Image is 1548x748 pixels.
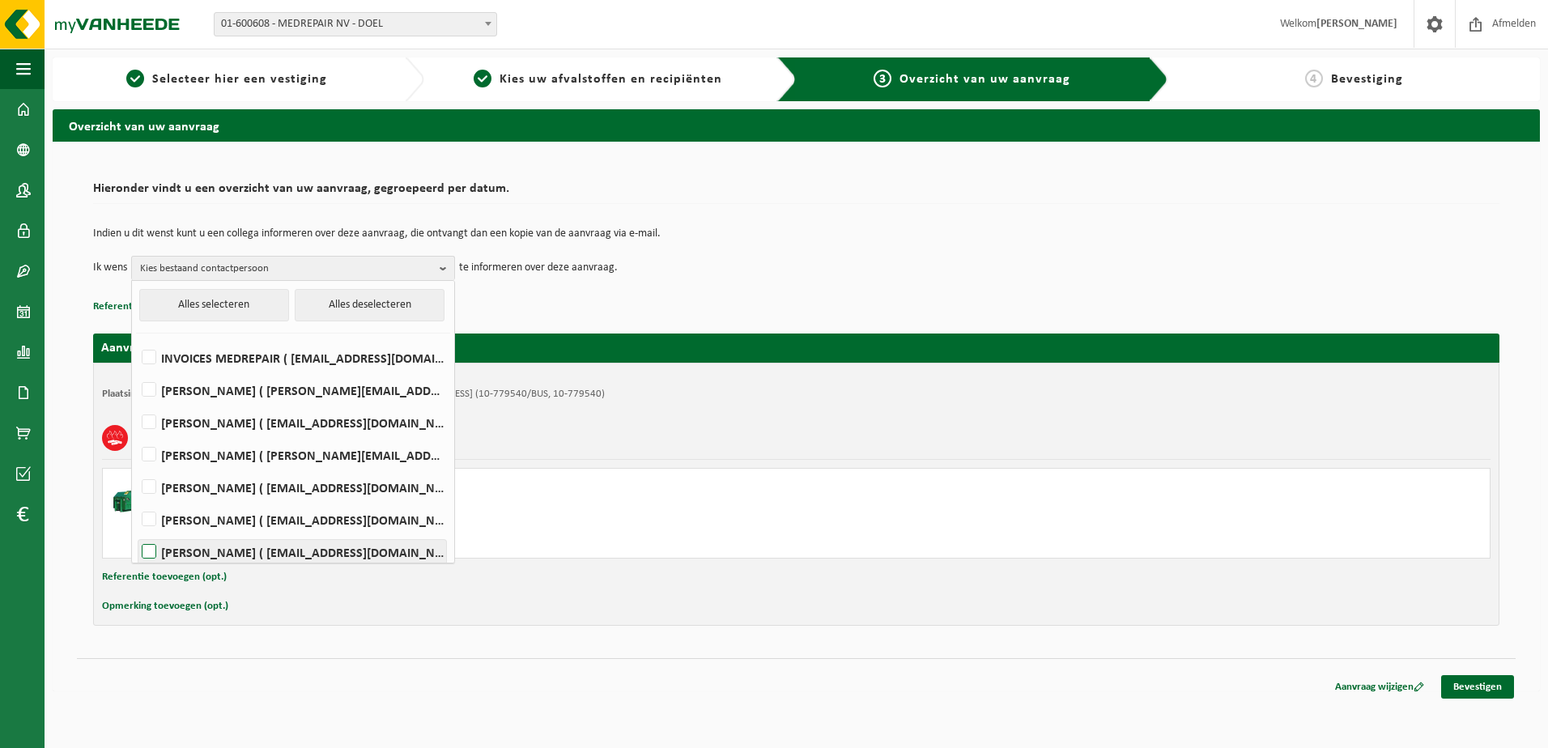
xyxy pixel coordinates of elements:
a: Aanvraag wijzigen [1323,675,1436,699]
h2: Hieronder vindt u een overzicht van uw aanvraag, gegroepeerd per datum. [93,182,1499,204]
button: Kies bestaand contactpersoon [131,256,455,280]
a: 2Kies uw afvalstoffen en recipiënten [432,70,763,89]
label: [PERSON_NAME] ( [EMAIL_ADDRESS][DOMAIN_NAME] ) [138,540,446,564]
label: [PERSON_NAME] ( [EMAIL_ADDRESS][DOMAIN_NAME] ) [138,475,446,499]
img: HK-XZ-20-GN-00.png [111,477,159,525]
a: Bevestigen [1441,675,1514,699]
button: Referentie toevoegen (opt.) [93,296,218,317]
div: Containers: Z20-618 [176,537,861,550]
span: 4 [1305,70,1323,87]
span: Kies bestaand contactpersoon [140,257,433,281]
div: Aantal: 1 [176,524,861,537]
label: [PERSON_NAME] ( [EMAIL_ADDRESS][DOMAIN_NAME] ) [138,508,446,532]
button: Opmerking toevoegen (opt.) [102,596,228,617]
label: [PERSON_NAME] ( [PERSON_NAME][EMAIL_ADDRESS][DOMAIN_NAME] ) [138,378,446,402]
label: INVOICES MEDREPAIR ( [EMAIL_ADDRESS][DOMAIN_NAME] ) [138,346,446,370]
span: 3 [874,70,891,87]
a: 1Selecteer hier een vestiging [61,70,392,89]
button: Alles selecteren [139,289,289,321]
strong: [PERSON_NAME] [1316,18,1397,30]
h2: Overzicht van uw aanvraag [53,109,1540,141]
span: 01-600608 - MEDREPAIR NV - DOEL [214,12,497,36]
span: Overzicht van uw aanvraag [899,73,1070,86]
label: [PERSON_NAME] ( [EMAIL_ADDRESS][DOMAIN_NAME] ) [138,410,446,435]
p: Ik wens [93,256,127,280]
span: 1 [126,70,144,87]
span: Selecteer hier een vestiging [152,73,327,86]
label: [PERSON_NAME] ( [PERSON_NAME][EMAIL_ADDRESS][DOMAIN_NAME] ) [138,443,446,467]
span: 2 [474,70,491,87]
strong: Plaatsingsadres: [102,389,172,399]
span: Kies uw afvalstoffen en recipiënten [500,73,722,86]
button: Alles deselecteren [295,289,444,321]
strong: Aanvraag voor [DATE] [101,342,223,355]
div: Ophalen en terugplaatsen zelfde container [176,503,861,516]
p: Indien u dit wenst kunt u een collega informeren over deze aanvraag, die ontvangt dan een kopie v... [93,228,1499,240]
button: Referentie toevoegen (opt.) [102,567,227,588]
p: te informeren over deze aanvraag. [459,256,618,280]
span: Bevestiging [1331,73,1403,86]
span: 01-600608 - MEDREPAIR NV - DOEL [215,13,496,36]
